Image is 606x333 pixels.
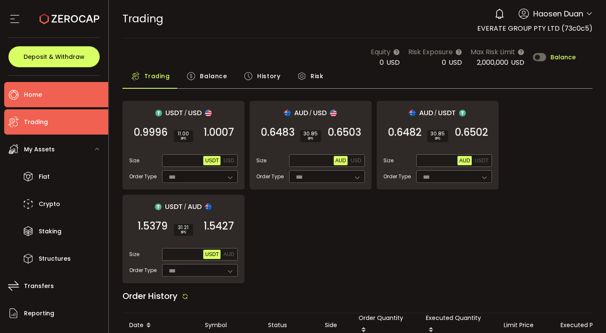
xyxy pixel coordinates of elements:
span: USD [449,58,462,67]
img: usdt_portfolio.svg [155,203,162,210]
span: Size [256,157,266,164]
span: 0.6482 [388,128,422,137]
button: USDT [203,250,221,259]
span: USD [223,158,234,164]
span: 11.00 [177,131,190,136]
span: Max Risk Limit [470,47,515,57]
span: History [257,68,280,85]
span: USDT [438,108,456,118]
span: Trading [122,11,163,26]
img: usdt_portfolio.svg [155,110,162,116]
span: Size [129,157,139,164]
div: Symbol [198,320,261,330]
span: 0 [380,58,384,67]
span: Transfers [24,280,54,292]
span: 0.6503 [328,128,361,137]
span: Balance [200,68,227,85]
i: BPS [177,230,190,235]
span: Risk [311,68,323,85]
span: Order Type [383,173,411,180]
span: EVERATE GROUP PTY LTD (73c0c5) [477,24,593,33]
i: BPS [431,136,445,141]
span: Order Type [129,173,157,180]
img: aud_portfolio.svg [205,203,212,210]
button: USDT [473,156,490,165]
span: Crypto [39,198,60,210]
span: Balance [550,54,576,60]
div: Side [318,320,352,330]
button: AUD [334,156,348,165]
span: 0 [442,58,446,67]
div: Status [261,320,318,330]
img: usd_portfolio.svg [330,110,337,116]
span: AUD [459,158,470,164]
span: AUD [335,158,346,164]
button: AUD [457,156,471,165]
span: Deposit & Withdraw [24,54,85,60]
div: Limit Price [497,320,554,330]
em: / [309,109,312,117]
span: Trading [24,116,48,128]
em: / [434,109,437,117]
span: Equity [371,47,391,57]
span: Order Type [129,267,157,274]
span: 1.5427 [204,222,234,230]
span: AUD [188,201,202,212]
span: Reporting [24,307,54,320]
span: Home [24,89,42,101]
span: USD [188,108,202,118]
button: USD [349,156,363,165]
span: 31.21 [177,225,190,230]
span: AUD [419,108,433,118]
span: AUD [294,108,308,118]
img: aud_portfolio.svg [284,110,291,116]
span: USDT [205,158,219,164]
em: / [184,203,186,211]
img: usdt_portfolio.svg [459,110,466,116]
span: 0.6483 [261,128,295,137]
span: USDT [205,251,219,257]
span: 0.6502 [455,128,488,137]
span: Haosen Duan [533,8,583,19]
span: USDT [165,201,183,212]
button: AUD [222,250,236,259]
span: Fiat [39,171,50,183]
span: 2,000,000 [477,58,508,67]
span: Risk Exposure [408,47,453,57]
span: USD [313,108,327,118]
span: My Assets [24,143,55,156]
span: USD [351,158,361,164]
span: USD [386,58,400,67]
span: USDT [165,108,183,118]
span: Size [129,251,139,258]
span: Structures [39,253,71,265]
img: usd_portfolio.svg [205,110,212,116]
span: AUD [223,251,234,257]
button: Deposit & Withdraw [8,46,100,67]
span: 1.5379 [138,222,167,230]
span: USDT [475,158,489,164]
span: 30.85 [431,131,445,136]
em: / [184,109,187,117]
span: 30.85 [303,131,318,136]
button: USD [222,156,236,165]
img: aud_portfolio.svg [409,110,416,116]
span: Staking [39,225,61,238]
div: Date [122,318,198,333]
i: BPS [177,136,190,141]
span: 0.9996 [134,128,167,137]
span: Size [383,157,393,164]
span: Order History [122,290,178,302]
iframe: Chat Widget [564,293,606,333]
i: BPS [303,136,318,141]
span: 1.0007 [204,128,234,137]
span: Trading [144,68,170,85]
span: USD [511,58,524,67]
span: Order Type [256,173,284,180]
button: USDT [203,156,221,165]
